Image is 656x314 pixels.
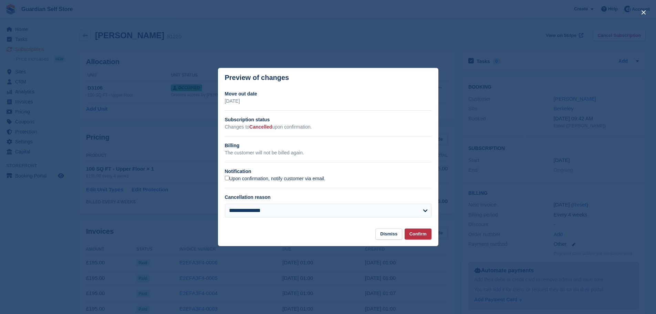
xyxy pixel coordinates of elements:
[225,116,431,123] h2: Subscription status
[225,98,431,105] p: [DATE]
[375,229,402,240] button: Dismiss
[225,90,431,98] h2: Move out date
[225,123,431,131] p: Changes to upon confirmation.
[225,74,289,82] p: Preview of changes
[225,149,431,156] p: The customer will not be billed again.
[225,168,431,175] h2: Notification
[225,176,229,180] input: Upon confirmation, notify customer via email.
[225,142,431,149] h2: Billing
[225,176,325,182] label: Upon confirmation, notify customer via email.
[249,124,272,130] span: Cancelled
[405,229,431,240] button: Confirm
[638,7,649,18] button: close
[225,194,271,200] label: Cancellation reason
